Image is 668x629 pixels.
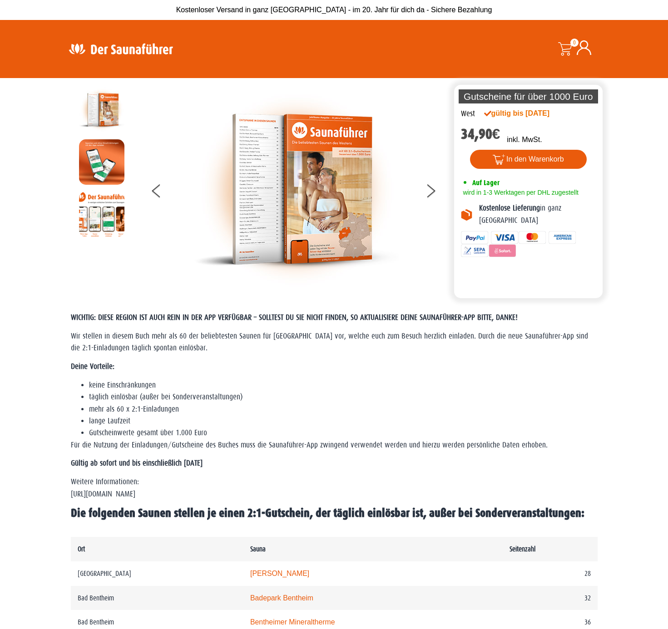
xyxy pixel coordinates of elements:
[461,108,475,120] div: West
[71,476,598,500] p: Weitere Informationen: [URL][DOMAIN_NAME]
[71,439,598,451] p: Für die Nutzung der Einladungen/Gutscheine des Buches muss die Saunaführer-App zwingend verwendet...
[79,87,124,133] img: der-saunafuehrer-2025-west
[250,545,266,553] b: Sauna
[461,126,500,143] bdi: 34,90
[89,379,598,391] li: keine Einschränkungen
[510,545,535,553] b: Seitenzahl
[71,561,243,586] td: [GEOGRAPHIC_DATA]
[89,391,598,403] li: täglich einlösbar (außer bei Sonderveranstaltungen)
[461,189,579,196] span: wird in 1-3 Werktagen per DHL zugestellt
[470,150,587,169] button: In den Warenkorb
[79,192,124,237] img: Anleitung7tn
[250,570,309,577] a: [PERSON_NAME]
[479,204,540,212] b: Kostenlose Lieferung
[89,403,598,415] li: mehr als 60 x 2:1-Einladungen
[250,618,335,626] a: Bentheimer Mineraltherme
[484,108,569,119] div: gültig bis [DATE]
[503,586,597,610] td: 32
[89,427,598,439] li: Gutscheinwerte gesamt über 1.000 Euro
[78,545,85,553] b: Ort
[459,89,599,103] p: Gutscheine für über 1000 Euro
[71,506,584,520] b: Die folgenden Saunen stellen je einen 2:1-Gutschein, der täglich einlösbar ist, außer bei Sonderv...
[89,415,598,427] li: lange Laufzeit
[71,313,518,322] span: WICHTIG: DIESE REGION IST AUCH REIN IN DER APP VERFÜGBAR – SOLLTEST DU SIE NICHT FINDEN, SO AKTUA...
[194,87,399,291] img: der-saunafuehrer-2025-west
[570,39,579,47] span: 0
[503,561,597,586] td: 28
[507,134,542,145] p: inkl. MwSt.
[176,6,492,14] span: Kostenloser Versand in ganz [GEOGRAPHIC_DATA] - im 20. Jahr für dich da - Sichere Bezahlung
[250,594,313,602] a: Badepark Bentheim
[71,362,114,371] strong: Deine Vorteile:
[79,139,124,185] img: MOCKUP-iPhone_regional
[71,459,203,467] strong: Gültig ab sofort und bis einschließlich [DATE]
[71,586,243,610] td: Bad Bentheim
[492,126,500,143] span: €
[472,178,500,187] span: Auf Lager
[479,202,596,226] p: in ganz [GEOGRAPHIC_DATA]
[71,332,588,352] span: Wir stellen in diesem Buch mehr als 60 der beliebtesten Saunen für [GEOGRAPHIC_DATA] vor, welche ...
